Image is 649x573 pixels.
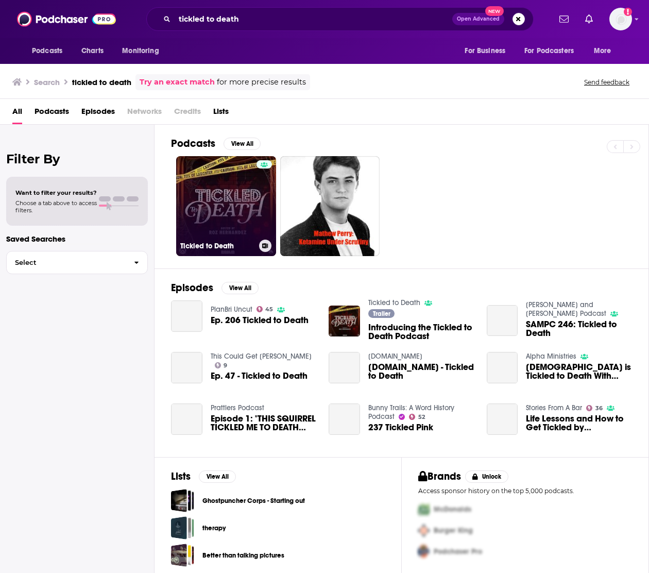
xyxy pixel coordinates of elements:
[32,44,62,58] span: Podcasts
[594,44,611,58] span: More
[595,406,603,411] span: 36
[586,405,603,411] a: 36
[215,362,228,368] a: 9
[221,282,259,294] button: View All
[211,316,309,325] a: Ep. 206 Tickled to Death
[526,414,632,432] span: Life Lessons and How to Get Tickled by [PERSON_NAME]
[624,8,632,16] svg: Add a profile image
[434,526,473,535] span: Burger King
[171,544,194,567] a: Better than talking pictures
[213,103,229,124] a: Lists
[485,6,504,16] span: New
[418,470,461,483] h2: Brands
[176,156,276,256] a: Tickled to Death
[211,352,312,361] a: This Could Get Dicey
[555,10,573,28] a: Show notifications dropdown
[465,44,505,58] span: For Business
[368,403,454,421] a: Bunny Trails: A Word History Podcast
[368,363,474,380] a: eCoupons.TV - Tickled to Death
[35,103,69,124] a: Podcasts
[257,306,274,312] a: 45
[7,259,126,266] span: Select
[609,8,632,30] button: Show profile menu
[15,199,97,214] span: Choose a tab above to access filters.
[81,103,115,124] a: Episodes
[368,352,422,361] a: eCoupons.TV
[15,189,97,196] span: Want to filter your results?
[25,41,76,61] button: open menu
[465,470,509,483] button: Unlock
[17,9,116,29] a: Podchaser - Follow, Share and Rate Podcasts
[457,41,518,61] button: open menu
[199,470,236,483] button: View All
[175,11,452,27] input: Search podcasts, credits, & more...
[418,487,632,495] p: Access sponsor history on the top 5,000 podcasts.
[434,547,482,556] span: Podchaser Pro
[171,403,202,435] a: Episode 1: "THIS SQUIRREL TICKLED ME TO DEATH ONCE"
[127,103,162,124] span: Networks
[518,41,589,61] button: open menu
[217,76,306,88] span: for more precise results
[202,550,284,561] a: Better than talking pictures
[224,138,261,150] button: View All
[122,44,159,58] span: Monitoring
[6,251,148,274] button: Select
[452,13,504,25] button: Open AdvancedNew
[526,300,606,318] a: Simmons and Moore Podcast
[140,76,215,88] a: Try an exact match
[329,352,360,383] a: eCoupons.TV - Tickled to Death
[171,489,194,512] a: Ghostpuncher Corps - Starting out
[526,414,632,432] a: Life Lessons and How to Get Tickled by Blake Shelton
[368,323,474,341] a: Introducing the Tickled to Death Podcast
[414,499,434,520] img: First Pro Logo
[526,403,582,412] a: Stories From A Bar
[6,234,148,244] p: Saved Searches
[75,41,110,61] a: Charts
[487,403,518,435] a: Life Lessons and How to Get Tickled by Blake Shelton
[174,103,201,124] span: Credits
[434,505,471,514] span: McDonalds
[211,414,317,432] a: Episode 1: "THIS SQUIRREL TICKLED ME TO DEATH ONCE"
[414,541,434,562] img: Third Pro Logo
[609,8,632,30] img: User Profile
[211,372,308,380] a: Ep. 47 - Tickled to Death
[526,363,632,380] a: God is Tickled to Death With Who He has Made you To Be
[34,77,60,87] h3: Search
[487,305,518,336] a: SAMPC 246: Tickled to Death
[202,523,226,534] a: therapy
[368,363,474,380] span: [DOMAIN_NAME] - Tickled to Death
[81,44,104,58] span: Charts
[171,137,215,150] h2: Podcasts
[265,307,273,312] span: 45
[115,41,172,61] button: open menu
[171,470,236,483] a: ListsView All
[12,103,22,124] a: All
[211,305,252,314] a: PlanBri Uncut
[329,306,360,337] img: Introducing the Tickled to Death Podcast
[587,41,624,61] button: open menu
[171,470,191,483] h2: Lists
[487,352,518,383] a: God is Tickled to Death With Who He has Made you To Be
[211,403,264,412] a: Prattlers Podcast
[581,78,633,87] button: Send feedback
[6,151,148,166] h2: Filter By
[202,495,305,507] a: Ghostpuncher Corps - Starting out
[526,320,632,338] a: SAMPC 246: Tickled to Death
[457,16,500,22] span: Open Advanced
[171,281,259,294] a: EpisodesView All
[171,281,213,294] h2: Episodes
[368,298,420,307] a: Tickled to Death
[171,516,194,540] a: therapy
[171,137,261,150] a: PodcastsView All
[609,8,632,30] span: Logged in as evankrask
